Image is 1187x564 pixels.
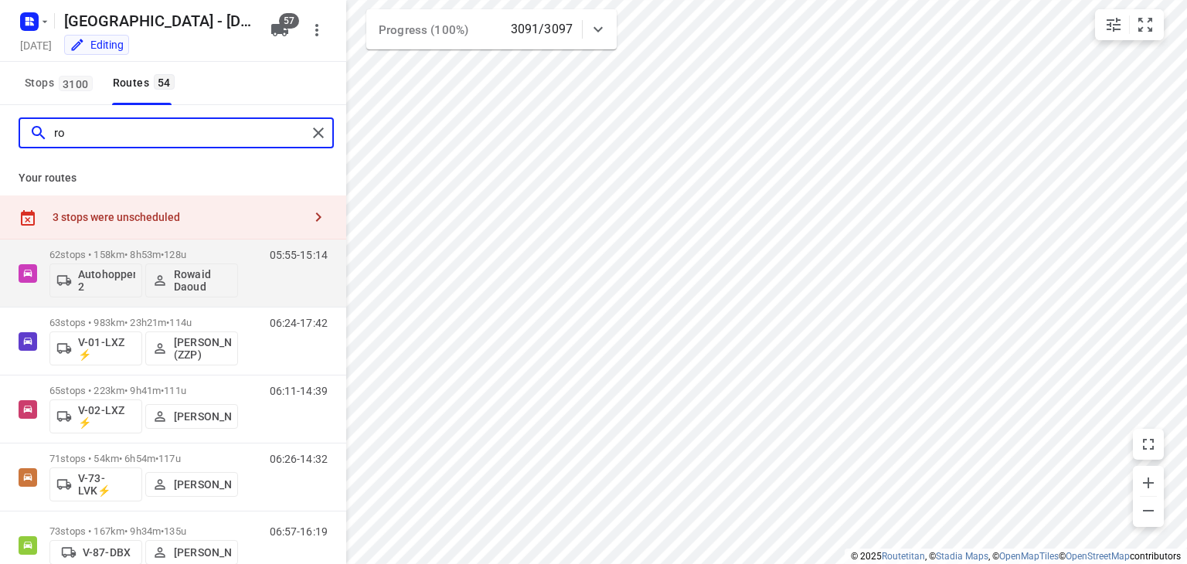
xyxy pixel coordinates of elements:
[49,317,238,328] p: 63 stops • 983km • 23h21m
[270,249,328,261] p: 05:55-15:14
[53,211,303,223] div: 3 stops were unscheduled
[166,317,169,328] span: •
[164,385,186,396] span: 111u
[1130,9,1161,40] button: Fit zoom
[19,170,328,186] p: Your routes
[49,453,238,464] p: 71 stops • 54km • 6h54m
[174,268,231,293] p: Rowaid Daoud
[379,23,468,37] span: Progress (100%)
[78,268,135,293] p: Autohopper 2
[49,385,238,396] p: 65 stops • 223km • 9h41m
[161,249,164,260] span: •
[78,472,135,497] p: V-73-LVK⚡
[270,385,328,397] p: 06:11-14:39
[169,317,192,328] span: 114u
[145,263,238,297] button: Rowaid Daoud
[83,546,131,559] p: V-87-DBX
[366,9,617,49] div: Progress (100%)3091/3097
[113,73,179,93] div: Routes
[54,121,307,145] input: Search routes
[49,331,142,365] button: V-01-LXZ ⚡
[1098,9,1129,40] button: Map settings
[14,36,58,54] h5: Project date
[155,453,158,464] span: •
[174,410,231,423] p: [PERSON_NAME]
[279,13,299,29] span: 57
[49,263,142,297] button: Autohopper 2
[164,249,186,260] span: 128u
[174,546,231,559] p: [PERSON_NAME]
[936,551,988,562] a: Stadia Maps
[270,453,328,465] p: 06:26-14:32
[851,551,1181,562] li: © 2025 , © , © © contributors
[70,37,124,53] div: You are currently in edit mode.
[145,331,238,365] button: [PERSON_NAME] (ZZP)
[145,472,238,497] button: [PERSON_NAME]
[158,453,181,464] span: 117u
[270,525,328,538] p: 06:57-16:19
[49,467,142,501] button: V-73-LVK⚡
[49,399,142,433] button: V-02-LXZ ⚡
[58,8,258,33] h5: Rename
[1095,9,1164,40] div: small contained button group
[49,525,238,537] p: 73 stops • 167km • 9h34m
[161,385,164,396] span: •
[145,404,238,429] button: [PERSON_NAME]
[49,249,238,260] p: 62 stops • 158km • 8h53m
[164,525,186,537] span: 135u
[174,336,231,361] p: [PERSON_NAME] (ZZP)
[270,317,328,329] p: 06:24-17:42
[161,525,164,537] span: •
[25,73,97,93] span: Stops
[264,15,295,46] button: 57
[301,15,332,46] button: More
[1066,551,1130,562] a: OpenStreetMap
[511,20,573,39] p: 3091/3097
[174,478,231,491] p: [PERSON_NAME]
[882,551,925,562] a: Routetitan
[78,336,135,361] p: V-01-LXZ ⚡
[154,74,175,90] span: 54
[999,551,1059,562] a: OpenMapTiles
[78,404,135,429] p: V-02-LXZ ⚡
[59,76,93,91] span: 3100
